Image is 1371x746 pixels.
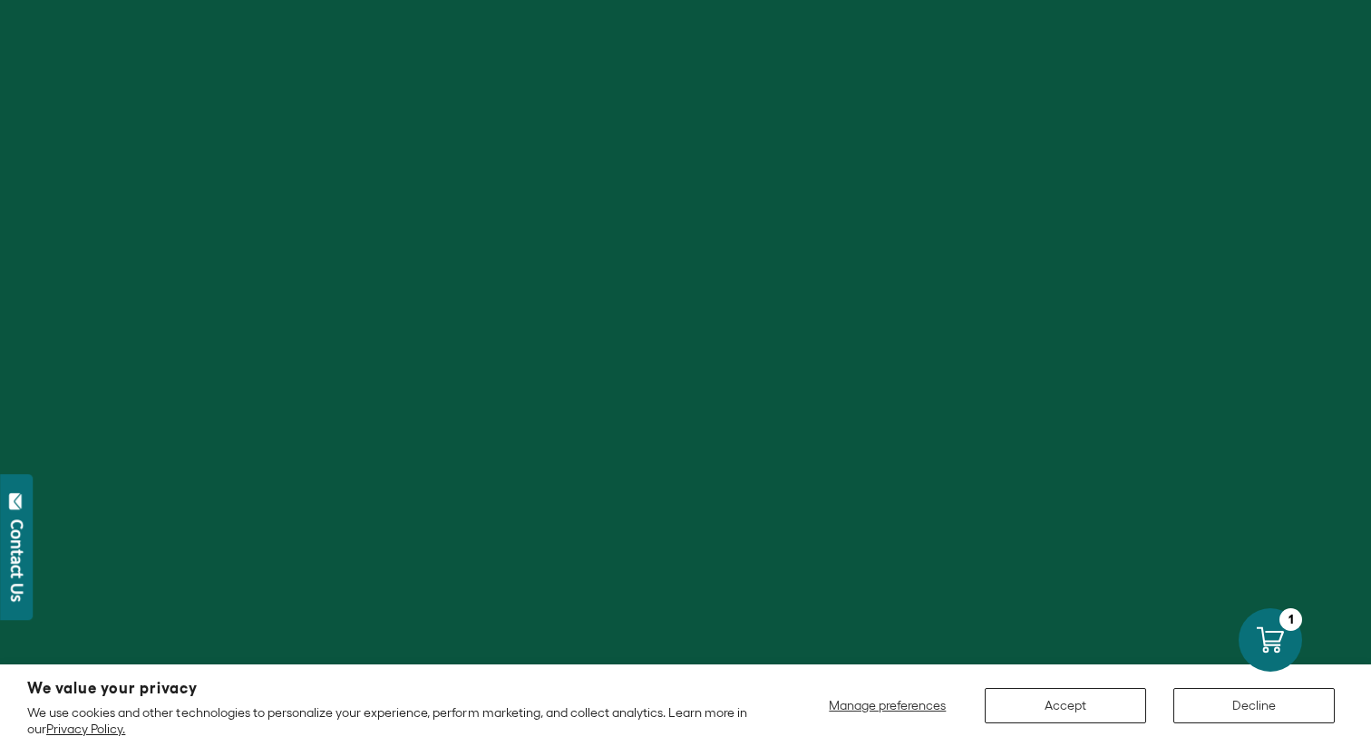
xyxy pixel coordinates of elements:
button: Manage preferences [818,688,958,723]
div: 1 [1279,608,1302,631]
h2: We value your privacy [27,681,752,696]
button: Decline [1173,688,1335,723]
div: Contact Us [8,519,26,602]
a: Privacy Policy. [46,722,125,736]
button: Accept [985,688,1146,723]
span: Manage preferences [829,698,946,712]
p: We use cookies and other technologies to personalize your experience, perform marketing, and coll... [27,704,752,737]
